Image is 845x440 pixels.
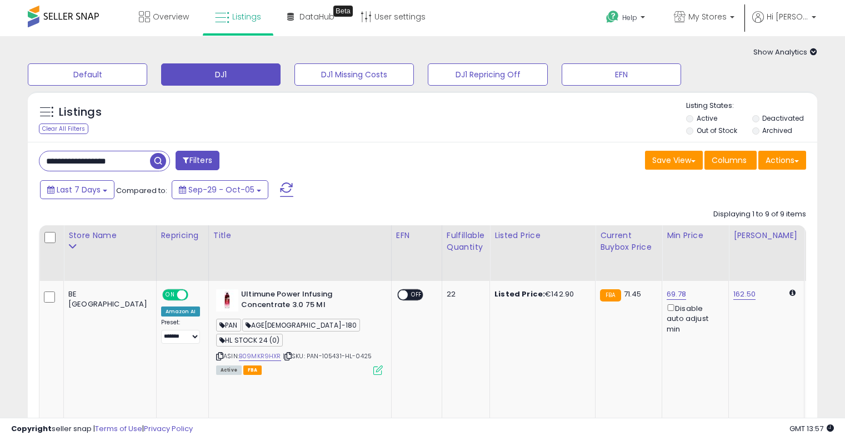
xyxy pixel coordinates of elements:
[767,11,808,22] span: Hi [PERSON_NAME]
[600,289,621,301] small: FBA
[161,319,200,344] div: Preset:
[161,306,200,317] div: Amazon AI
[622,13,637,22] span: Help
[600,230,657,253] div: Current Buybox Price
[686,101,817,111] p: Listing States:
[733,289,756,300] a: 162.50
[762,113,804,123] label: Deactivated
[667,230,724,241] div: Min Price
[667,289,686,300] a: 69.78
[216,365,242,375] span: All listings currently available for purchase on Amazon
[688,11,727,22] span: My Stores
[144,423,193,434] a: Privacy Policy
[239,352,281,361] a: B09MKR9HXR
[243,365,262,375] span: FBA
[241,289,376,313] b: Ultimune Power Infusing Concentrate 3.0 75 Ml
[752,11,816,36] a: Hi [PERSON_NAME]
[396,230,437,241] div: EFN
[188,184,254,195] span: Sep-29 - Oct-05
[762,126,792,135] label: Archived
[161,230,204,241] div: Repricing
[153,11,189,22] span: Overview
[606,10,619,24] i: Get Help
[789,423,834,434] span: 2025-10-13 13:57 GMT
[408,290,426,300] span: OFF
[697,113,717,123] label: Active
[447,289,481,299] div: 22
[176,151,219,170] button: Filters
[28,63,147,86] button: Default
[283,352,372,360] span: | SKU: PAN-105431-HL-0425
[39,123,88,134] div: Clear All Filters
[299,11,334,22] span: DataHub
[216,289,238,312] img: 310521-DzLL._SL40_.jpg
[753,47,817,57] span: Show Analytics
[232,11,261,22] span: Listings
[447,230,485,253] div: Fulfillable Quantity
[428,63,547,86] button: DJ1 Repricing Off
[116,185,167,196] span: Compared to:
[697,126,737,135] label: Out of Stock
[733,230,799,241] div: [PERSON_NAME]
[624,289,642,299] span: 71.45
[172,180,268,199] button: Sep-29 - Oct-05
[57,184,101,195] span: Last 7 Days
[40,180,114,199] button: Last 7 Days
[216,289,383,374] div: ASIN:
[68,289,148,309] div: BE [GEOGRAPHIC_DATA]
[213,230,387,241] div: Title
[562,63,681,86] button: EFN
[186,290,204,300] span: OFF
[494,230,591,241] div: Listed Price
[163,290,177,300] span: ON
[216,319,241,332] span: PAN
[161,63,281,86] button: DJ1
[712,155,747,166] span: Columns
[242,319,361,332] span: AGE[DEMOGRAPHIC_DATA]-180
[758,151,806,170] button: Actions
[11,423,52,434] strong: Copyright
[11,424,193,434] div: seller snap | |
[294,63,414,86] button: DJ1 Missing Costs
[704,151,757,170] button: Columns
[333,6,353,17] div: Tooltip anchor
[713,209,806,220] div: Displaying 1 to 9 of 9 items
[95,423,142,434] a: Terms of Use
[667,302,720,334] div: Disable auto adjust min
[216,334,283,347] span: HL STOCK 24 (0)
[645,151,703,170] button: Save View
[59,105,102,120] h5: Listings
[597,2,656,36] a: Help
[68,230,152,241] div: Store Name
[494,289,587,299] div: €142.90
[494,289,545,299] b: Listed Price:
